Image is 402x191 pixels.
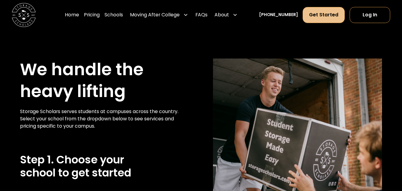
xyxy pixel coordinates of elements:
div: Storage Scholars serves students at campuses across the country. Select your school from the drop... [20,108,189,129]
div: About [214,11,229,18]
a: Get Started [303,7,344,23]
a: FAQs [195,7,208,23]
a: Schools [105,7,123,23]
a: Home [65,7,79,23]
h1: We handle the heavy lifting [20,59,189,102]
div: Moving After College [130,11,180,18]
div: About [212,7,240,23]
div: Moving After College [128,7,191,23]
img: Storage Scholars main logo [12,3,36,27]
a: home [12,3,36,27]
a: Pricing [84,7,100,23]
a: Log In [350,7,390,23]
a: [PHONE_NUMBER] [259,12,298,18]
h2: Step 1. Choose your school to get started [20,153,189,179]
